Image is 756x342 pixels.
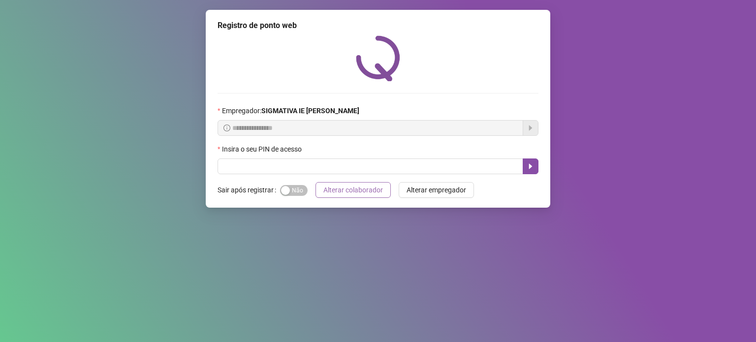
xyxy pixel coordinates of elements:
[218,20,538,31] div: Registro de ponto web
[527,162,535,170] span: caret-right
[218,182,280,198] label: Sair após registrar
[407,185,466,195] span: Alterar empregador
[315,182,391,198] button: Alterar colaborador
[218,144,308,155] label: Insira o seu PIN de acesso
[399,182,474,198] button: Alterar empregador
[323,185,383,195] span: Alterar colaborador
[261,107,359,115] strong: SIGMATIVA IE [PERSON_NAME]
[223,124,230,131] span: info-circle
[222,105,359,116] span: Empregador :
[356,35,400,81] img: QRPoint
